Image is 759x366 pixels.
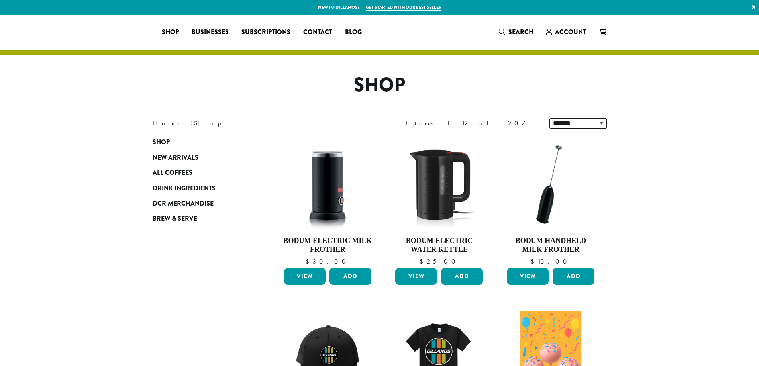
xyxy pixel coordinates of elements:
[492,25,540,39] a: Search
[393,139,485,230] img: DP3955.01.png
[190,116,193,128] span: ›
[153,196,248,211] a: DCR Merchandise
[306,257,349,266] bdi: 30.00
[531,257,537,266] span: $
[147,74,613,97] h1: Shop
[153,153,198,163] span: New Arrivals
[153,119,182,127] a: Home
[192,27,229,37] span: Businesses
[505,139,596,265] a: Bodum Handheld Milk Frother $10.00
[153,150,248,165] a: New Arrivals
[282,139,374,265] a: Bodum Electric Milk Frother $30.00
[553,268,594,285] button: Add
[153,137,170,147] span: Shop
[366,4,441,11] a: Get started with our best seller
[284,268,326,285] a: View
[153,199,214,209] span: DCR Merchandise
[303,27,332,37] span: Contact
[282,139,373,230] img: DP3954.01-002.png
[329,268,371,285] button: Add
[153,184,216,194] span: Drink Ingredients
[395,268,437,285] a: View
[505,139,596,230] img: DP3927.01-002.png
[441,268,483,285] button: Add
[153,135,248,150] a: Shop
[406,119,537,128] div: Items 1-12 of 207
[507,268,549,285] a: View
[155,26,185,39] a: Shop
[241,27,290,37] span: Subscriptions
[393,237,485,254] h4: Bodum Electric Water Kettle
[420,257,459,266] bdi: 25.00
[531,257,571,266] bdi: 10.00
[555,27,586,37] span: Account
[162,27,179,37] span: Shop
[153,168,192,178] span: All Coffees
[306,257,312,266] span: $
[393,139,485,265] a: Bodum Electric Water Kettle $25.00
[420,257,426,266] span: $
[505,237,596,254] h4: Bodum Handheld Milk Frother
[153,180,248,196] a: Drink Ingredients
[282,237,374,254] h4: Bodum Electric Milk Frother
[508,27,533,37] span: Search
[153,119,368,128] nav: Breadcrumb
[153,165,248,180] a: All Coffees
[345,27,362,37] span: Blog
[153,211,248,226] a: Brew & Serve
[153,214,197,224] span: Brew & Serve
